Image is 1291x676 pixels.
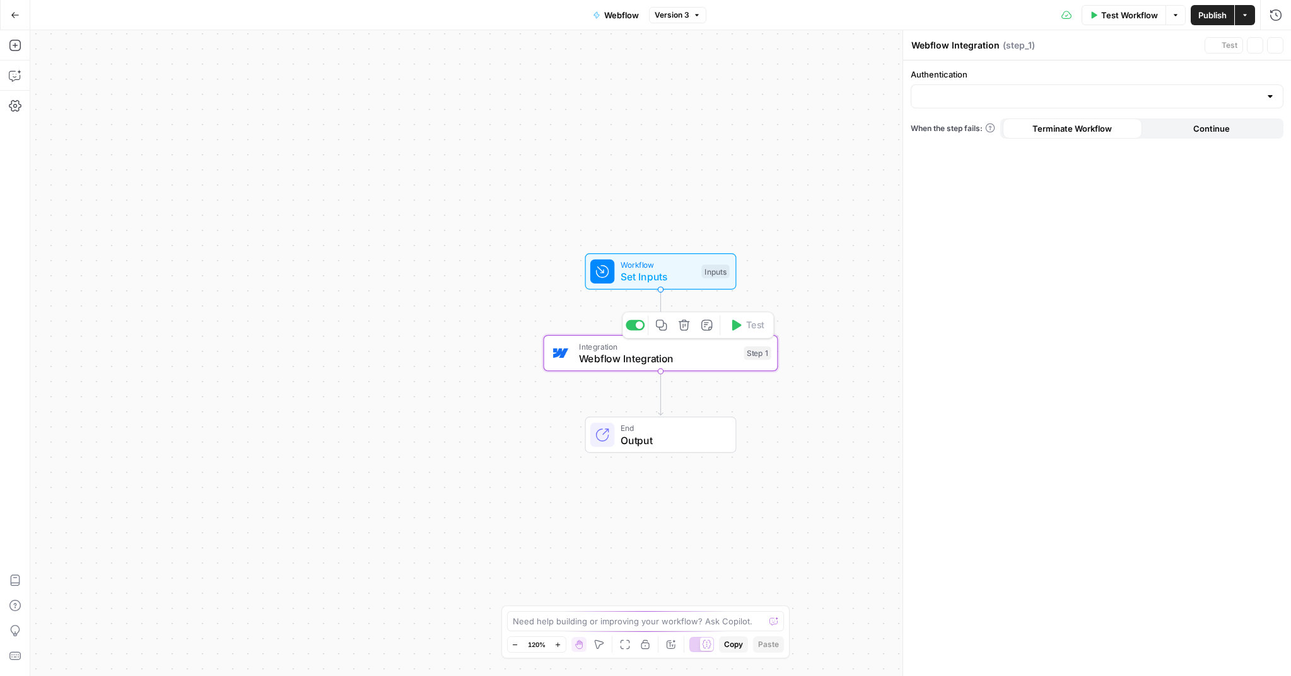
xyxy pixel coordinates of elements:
span: ( step_1 ) [1003,39,1035,52]
button: Test [1205,37,1243,54]
span: Continue [1193,122,1230,135]
button: Copy [719,636,748,653]
div: IntegrationWebflow IntegrationStep 1Test [544,335,778,372]
button: Test [723,316,770,335]
span: Set Inputs [621,269,696,284]
span: Output [621,433,723,448]
label: Authentication [911,68,1283,81]
button: Test Workflow [1082,5,1165,25]
span: 120% [528,639,546,650]
span: Test [746,318,764,332]
g: Edge from step_1 to end [658,371,663,415]
span: Integration [579,340,738,352]
span: Version 3 [655,9,689,21]
span: Copy [724,639,743,650]
a: When the step fails: [911,123,995,134]
img: webflow-icon.webp [553,346,568,361]
span: Publish [1198,9,1227,21]
div: Inputs [701,265,729,278]
span: End [621,422,723,434]
span: Workflow [621,259,696,271]
span: Webflow [604,9,639,21]
span: Test Workflow [1101,9,1158,21]
span: Test [1222,40,1237,51]
textarea: Webflow Integration [911,39,1000,52]
div: Step 1 [744,347,771,360]
span: Webflow Integration [579,351,738,366]
div: WorkflowSet InputsInputs [544,253,778,290]
div: EndOutput [544,416,778,453]
span: Terminate Workflow [1032,122,1112,135]
button: Publish [1191,5,1234,25]
button: Paste [753,636,784,653]
button: Version 3 [649,7,706,23]
span: Paste [758,639,779,650]
button: Continue [1142,118,1282,139]
button: Webflow [585,5,646,25]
